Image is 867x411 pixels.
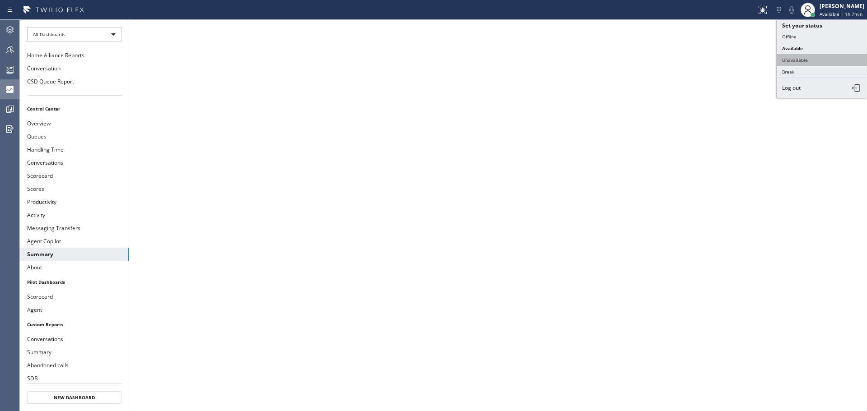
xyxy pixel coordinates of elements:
[20,169,129,182] button: Scorecard
[20,372,129,385] button: SDB
[820,11,862,17] span: Available | 1h 7min
[20,261,129,274] button: About
[20,208,129,222] button: Activity
[20,276,129,288] li: Pilot Dashboards
[20,182,129,195] button: Scores
[820,2,864,10] div: [PERSON_NAME]
[20,130,129,143] button: Queues
[785,4,798,16] button: Mute
[20,49,129,62] button: Home Alliance Reports
[20,303,129,316] button: Agent
[20,346,129,359] button: Summary
[20,332,129,346] button: Conversations
[20,62,129,75] button: Conversation
[20,117,129,130] button: Overview
[20,290,129,303] button: Scorecard
[20,222,129,235] button: Messaging Transfers
[27,27,121,42] div: All Dashboards
[20,143,129,156] button: Handling Time
[129,20,867,411] iframe: To enrich screen reader interactions, please activate Accessibility in Grammarly extension settings
[20,248,129,261] button: Summary
[20,319,129,330] li: Custom Reports
[20,359,129,372] button: Abandoned calls
[20,156,129,169] button: Conversations
[27,391,121,404] button: New Dashboard
[20,195,129,208] button: Productivity
[20,103,129,115] li: Control Center
[20,75,129,88] button: CSD Queue Report
[20,235,129,248] button: Agent Copilot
